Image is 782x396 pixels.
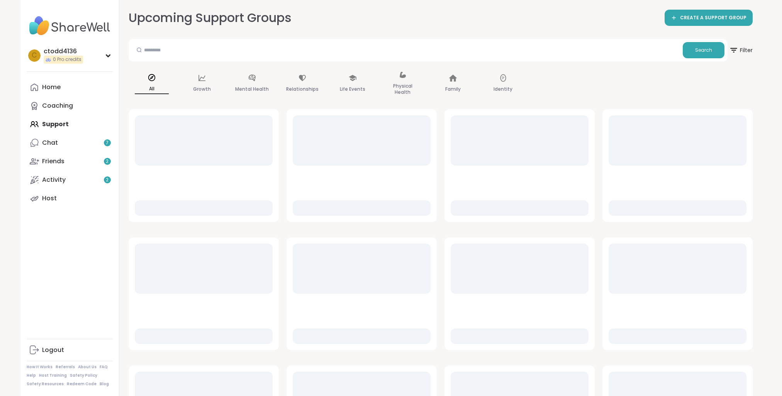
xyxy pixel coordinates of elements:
[494,85,512,94] p: Identity
[44,47,83,56] div: ctodd4136
[100,364,108,370] a: FAQ
[386,81,420,97] p: Physical Health
[53,56,81,63] span: 0 Pro credits
[27,152,113,171] a: Friends2
[27,171,113,189] a: Activity2
[42,102,73,110] div: Coaching
[445,85,461,94] p: Family
[42,194,57,203] div: Host
[42,157,64,166] div: Friends
[42,346,64,354] div: Logout
[70,373,97,378] a: Safety Policy
[27,12,113,39] img: ShareWell Nav Logo
[680,15,746,21] span: CREATE A SUPPORT GROUP
[193,85,211,94] p: Growth
[729,39,753,61] button: Filter
[683,42,724,58] button: Search
[695,47,712,54] span: Search
[42,83,61,91] div: Home
[129,9,292,27] h2: Upcoming Support Groups
[27,341,113,359] a: Logout
[106,140,109,146] span: 7
[665,10,753,26] a: CREATE A SUPPORT GROUP
[106,158,109,165] span: 2
[100,381,109,387] a: Blog
[42,139,58,147] div: Chat
[67,381,97,387] a: Redeem Code
[729,41,753,59] span: Filter
[27,189,113,208] a: Host
[27,373,36,378] a: Help
[56,364,75,370] a: Referrals
[27,134,113,152] a: Chat7
[78,364,97,370] a: About Us
[340,85,365,94] p: Life Events
[32,51,37,61] span: c
[135,84,169,94] p: All
[42,176,66,184] div: Activity
[286,85,319,94] p: Relationships
[106,177,109,183] span: 2
[235,85,269,94] p: Mental Health
[27,364,53,370] a: How It Works
[27,96,113,115] a: Coaching
[39,373,67,378] a: Host Training
[27,78,113,96] a: Home
[27,381,64,387] a: Safety Resources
